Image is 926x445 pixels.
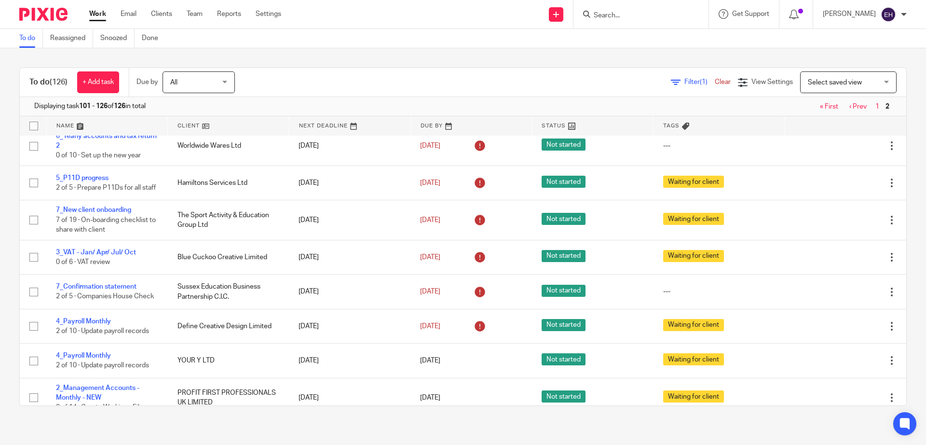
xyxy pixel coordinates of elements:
[89,9,106,19] a: Work
[142,29,165,48] a: Done
[542,390,586,403] span: Not started
[187,9,203,19] a: Team
[663,250,724,262] span: Waiting for client
[663,176,724,188] span: Waiting for client
[56,249,136,256] a: 3_VAT - Jan/ Apr/ Jul/ Oct
[751,79,793,85] span: View Settings
[56,318,111,325] a: 4_Payroll Monthly
[56,283,136,290] a: 7_Confirmation statement
[663,319,724,331] span: Waiting for client
[168,344,289,378] td: YOUR Y LTD
[420,254,440,261] span: [DATE]
[56,293,154,300] span: 2 of 5 · Companies House Check
[29,77,68,87] h1: To do
[715,79,731,85] a: Clear
[663,141,776,151] div: ---
[289,344,410,378] td: [DATE]
[820,103,838,110] a: « First
[881,7,896,22] img: svg%3E
[56,404,143,411] span: 0 of 14 · Create Workings File
[663,390,724,403] span: Waiting for client
[815,103,892,111] nav: pager
[136,77,158,87] p: Due by
[56,217,156,234] span: 7 of 19 · On-boarding checklist to share with client
[170,79,177,86] span: All
[663,287,776,296] div: ---
[256,9,281,19] a: Settings
[542,319,586,331] span: Not started
[56,175,109,181] a: 5_P11D progress
[593,12,680,20] input: Search
[56,328,149,334] span: 2 of 10 · Update payroll records
[19,29,43,48] a: To do
[168,378,289,417] td: PROFIT FIRST PROFESSIONALS UK LIMITED
[420,323,440,330] span: [DATE]
[151,9,172,19] a: Clients
[849,103,867,110] a: ‹ Prev
[56,207,131,213] a: 7_New client onboarding
[289,309,410,343] td: [DATE]
[875,103,879,110] a: 1
[420,180,440,186] span: [DATE]
[542,176,586,188] span: Not started
[289,166,410,200] td: [DATE]
[289,378,410,417] td: [DATE]
[663,353,724,365] span: Waiting for client
[168,126,289,166] td: Worldwide Wares Ltd
[50,29,93,48] a: Reassigned
[56,153,141,159] span: 0 of 10 · Set up the new year
[420,142,440,149] span: [DATE]
[50,78,68,86] span: (126)
[56,259,110,265] span: 0 of 6 · VAT review
[542,139,586,151] span: Not started
[808,79,862,86] span: Select saved view
[732,11,769,17] span: Get Support
[168,166,289,200] td: Hamiltons Services Ltd
[56,184,156,191] span: 2 of 5 · Prepare P11Ds for all staff
[114,103,125,110] b: 126
[542,353,586,365] span: Not started
[289,126,410,166] td: [DATE]
[420,394,440,401] span: [DATE]
[217,9,241,19] a: Reports
[19,8,68,21] img: Pixie
[168,309,289,343] td: Define Creative Design Limited
[168,200,289,240] td: The Sport Activity & Education Group Ltd
[77,71,119,93] a: + Add task
[168,240,289,274] td: Blue Cuckoo Creative Limited
[289,200,410,240] td: [DATE]
[684,79,715,85] span: Filter
[823,9,876,19] p: [PERSON_NAME]
[100,29,135,48] a: Snoozed
[420,357,440,364] span: [DATE]
[56,352,111,359] a: 4_Payroll Monthly
[542,213,586,225] span: Not started
[420,288,440,295] span: [DATE]
[56,385,139,401] a: 2_Management Accounts - Monthly - NEW
[168,275,289,309] td: Sussex Education Business Partnership C.I.C.
[420,217,440,223] span: [DATE]
[883,101,892,112] span: 2
[289,240,410,274] td: [DATE]
[121,9,136,19] a: Email
[663,123,680,128] span: Tags
[542,285,586,297] span: Not started
[56,362,149,369] span: 2 of 10 · Update payroll records
[663,213,724,225] span: Waiting for client
[34,101,146,111] span: Displaying task of in total
[700,79,708,85] span: (1)
[289,275,410,309] td: [DATE]
[79,103,108,110] b: 101 - 126
[542,250,586,262] span: Not started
